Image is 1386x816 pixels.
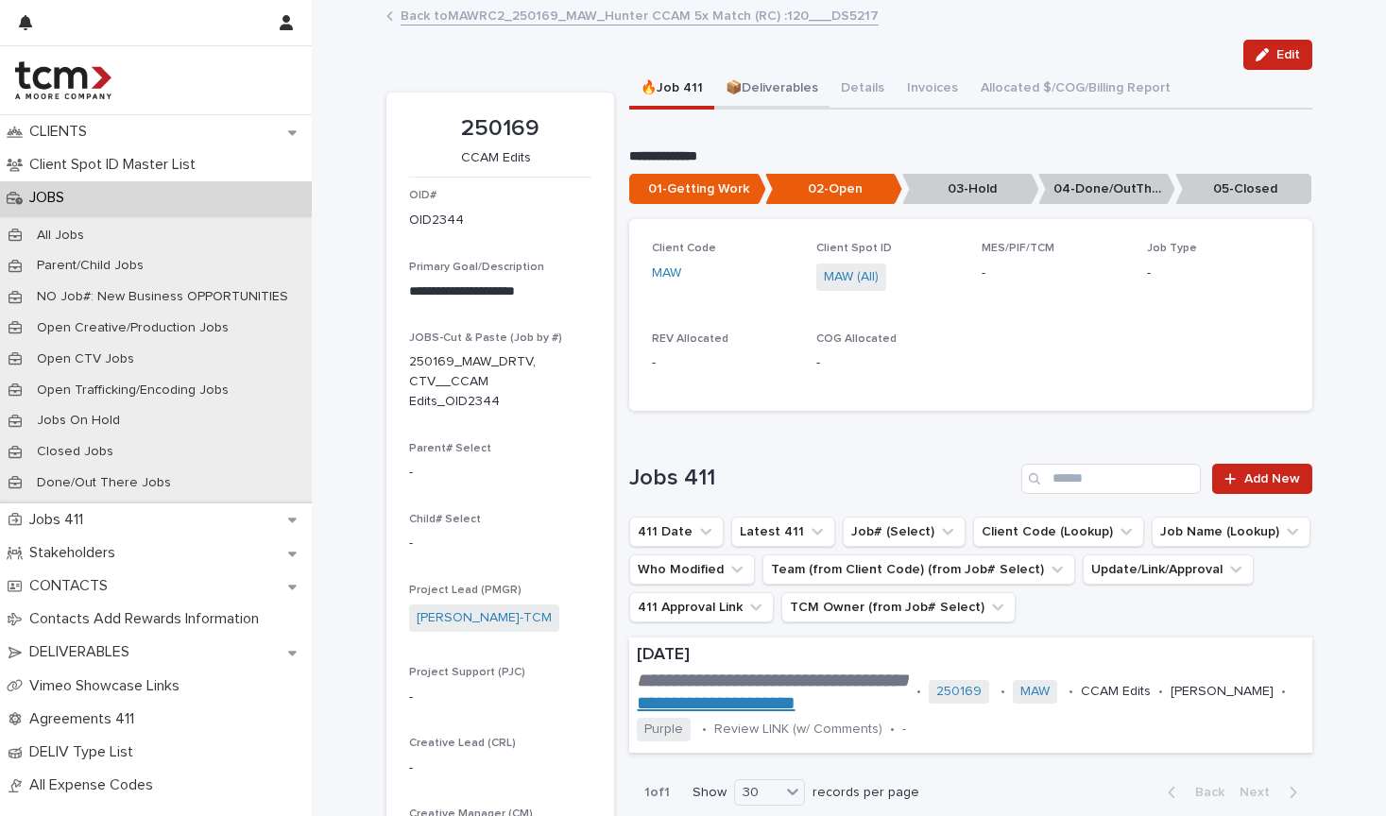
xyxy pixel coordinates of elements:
p: records per page [813,785,919,801]
button: Edit [1243,40,1312,70]
button: Allocated $/COG/Billing Report [969,70,1182,110]
a: MAW [1020,684,1050,700]
span: Purple [637,718,691,741]
button: Back [1153,784,1232,801]
img: 4hMmSqQkux38exxPVZHQ [15,61,111,99]
span: Client Code [652,243,716,254]
a: Back toMAWRC2_250169_MAW_Hunter CCAM 5x Match (RC) :120___DS5217 [401,4,879,25]
button: Client Code (Lookup) [973,517,1144,547]
span: Project Lead (PMGR) [409,585,522,596]
p: Jobs On Hold [22,413,135,429]
p: All Jobs [22,228,99,244]
p: - [902,722,906,738]
p: 04-Done/OutThere [1038,174,1175,205]
p: [PERSON_NAME] [1171,684,1274,700]
p: Agreements 411 [22,710,149,728]
p: CLIENTS [22,123,102,141]
p: - [652,353,795,373]
p: • [916,684,921,700]
p: Open CTV Jobs [22,351,149,367]
a: MAW [652,263,681,283]
span: Back [1184,786,1224,799]
button: Team (from Client Code) (from Job# Select) [762,554,1075,585]
p: Open Trafficking/Encoding Jobs [22,382,244,399]
p: CCAM Edits [1081,684,1151,700]
p: Closed Jobs [22,444,128,460]
p: 02-Open [765,174,902,205]
span: REV Allocated [652,333,728,345]
span: Primary Goal/Description [409,262,544,273]
span: Project Support (PJC) [409,667,525,678]
p: Contacts Add Rewards Information [22,610,274,628]
p: Vimeo Showcase Links [22,677,195,695]
button: TCM Owner (from Job# Select) [781,592,1016,622]
span: JOBS-Cut & Paste (Job by #) [409,332,562,344]
span: Edit [1276,48,1300,61]
p: JOBS [22,189,79,207]
span: Add New [1244,472,1300,485]
p: CONTACTS [22,577,123,595]
p: - [816,353,959,373]
p: CCAM Edits [409,150,584,166]
button: Details [830,70,896,110]
p: Done/Out There Jobs [22,475,186,491]
p: • [1281,684,1286,700]
button: Update/Link/Approval [1083,554,1254,585]
button: Who Modified [629,554,755,585]
p: - [409,534,591,553]
a: Add New [1212,464,1311,494]
p: [DATE] [637,645,1305,666]
p: Stakeholders [22,544,130,562]
span: Next [1240,786,1281,799]
span: COG Allocated [816,333,897,345]
p: • [1158,684,1163,700]
p: 01-Getting Work [629,174,766,205]
span: Child# Select [409,514,481,525]
a: 250169 [936,684,982,700]
span: Parent# Select [409,443,491,454]
p: • [702,722,707,738]
a: MAW (All) [824,267,879,287]
p: - [409,463,591,483]
p: • [890,722,895,738]
button: Next [1232,784,1312,801]
span: Creative Lead (CRL) [409,738,516,749]
input: Search [1021,464,1201,494]
button: 📦Deliverables [714,70,830,110]
button: Job# (Select) [843,517,966,547]
p: - [409,688,591,707]
a: [PERSON_NAME]-TCM [417,608,552,628]
p: 250169 [409,115,591,143]
p: All Expense Codes [22,776,168,794]
button: Latest 411 [731,517,835,547]
button: Invoices [896,70,969,110]
p: DELIV Type List [22,743,148,761]
p: 05-Closed [1175,174,1312,205]
h1: Jobs 411 [629,465,1015,492]
button: 411 Date [629,517,724,547]
p: OID2344 [409,211,464,230]
p: Open Creative/Production Jobs [22,320,244,336]
p: DELIVERABLES [22,643,145,661]
p: Jobs 411 [22,511,98,529]
span: Client Spot ID [816,243,892,254]
p: Client Spot ID Master List [22,156,211,174]
p: 250169_MAW_DRTV, CTV__CCAM Edits_OID2344 [409,352,546,411]
div: 30 [735,783,780,803]
span: Job Type [1147,243,1197,254]
button: 411 Approval Link [629,592,774,622]
p: NO Job#: New Business OPPORTUNITIES [22,289,303,305]
button: 🔥Job 411 [629,70,714,110]
p: Review LINK (w/ Comments) [714,722,882,738]
p: Parent/Child Jobs [22,258,159,274]
p: 03-Hold [902,174,1039,205]
span: OID# [409,190,436,201]
button: Job Name (Lookup) [1152,517,1310,547]
p: Show [693,785,727,801]
span: MES/PIF/TCM [982,243,1054,254]
p: • [1069,684,1073,700]
p: 1 of 1 [629,770,685,816]
p: - [409,758,591,778]
p: • [1001,684,1005,700]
